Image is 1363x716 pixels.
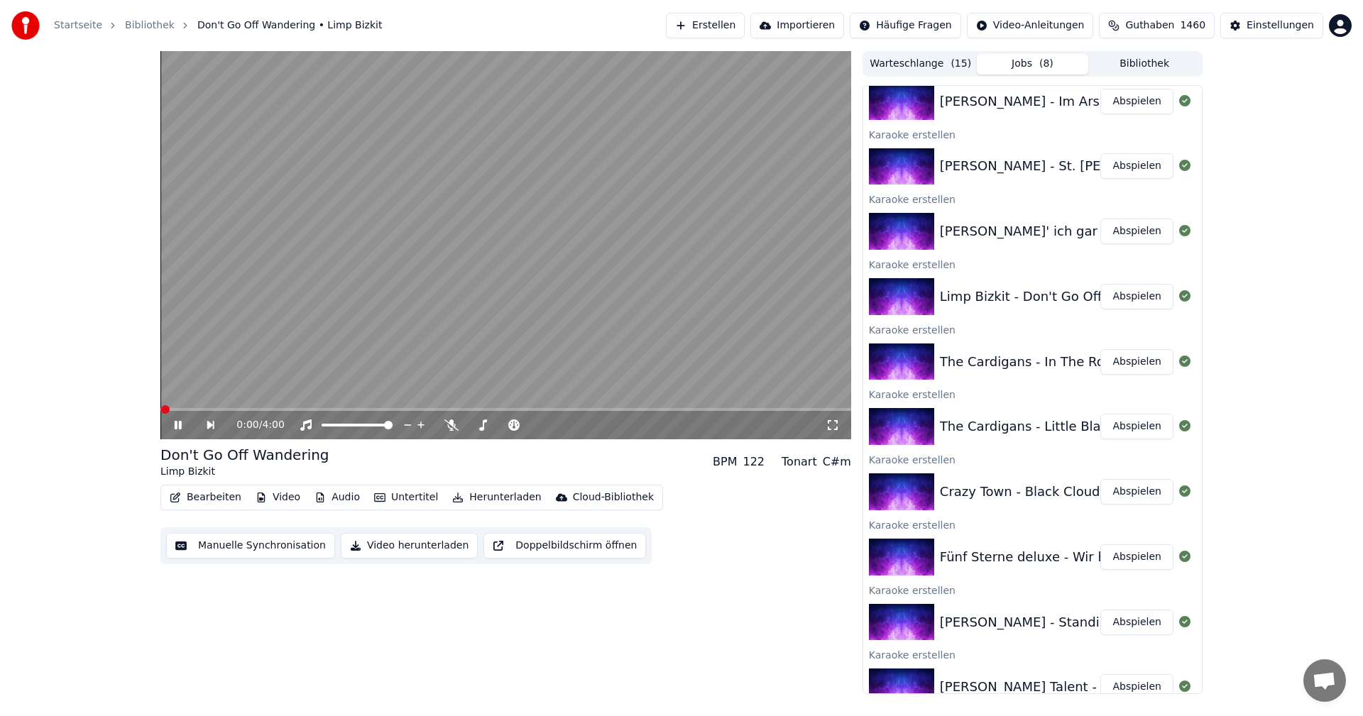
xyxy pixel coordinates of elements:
[940,287,1175,307] div: Limp Bizkit - Don't Go Off Wandering
[197,18,382,33] span: Don't Go Off Wandering • Limp Bizkit
[1100,89,1173,114] button: Abspielen
[750,13,844,38] button: Importieren
[940,92,1269,111] div: [PERSON_NAME] - Im Arsch (feat. [PERSON_NAME])
[782,453,817,470] div: Tonart
[1100,349,1173,375] button: Abspielen
[863,385,1202,402] div: Karaoke erstellen
[1100,284,1173,309] button: Abspielen
[666,13,745,38] button: Erstellen
[1303,659,1346,702] div: Chat öffnen
[483,533,646,558] button: Doppelbildschirm öffnen
[940,677,1205,697] div: [PERSON_NAME] Talent - Cut the Curtains
[164,488,247,507] button: Bearbeiten
[1100,153,1173,179] button: Abspielen
[967,13,1094,38] button: Video-Anleitungen
[1100,479,1173,505] button: Abspielen
[863,451,1202,468] div: Karaoke erstellen
[863,255,1202,272] div: Karaoke erstellen
[573,490,654,505] div: Cloud-Bibliothek
[865,54,977,75] button: Warteschlange
[863,321,1202,338] div: Karaoke erstellen
[368,488,444,507] button: Untertitel
[863,646,1202,663] div: Karaoke erstellen
[54,18,102,33] a: Startseite
[447,488,547,507] button: Herunterladen
[11,11,40,40] img: youka
[951,57,971,71] span: ( 15 )
[863,516,1202,533] div: Karaoke erstellen
[940,482,1100,502] div: Crazy Town - Black Cloud
[341,533,478,558] button: Video herunterladen
[1100,544,1173,570] button: Abspielen
[940,156,1186,176] div: [PERSON_NAME] - St. [PERSON_NAME]
[1247,18,1314,33] div: Einstellungen
[54,18,382,33] nav: breadcrumb
[940,352,1129,372] div: The Cardigans - In The Round
[850,13,961,38] button: Häufige Fragen
[743,453,765,470] div: 122
[1100,674,1173,700] button: Abspielen
[940,417,1156,436] div: The Cardigans - Little Black Cloud
[713,453,737,470] div: BPM
[1180,18,1205,33] span: 1460
[236,418,258,432] span: 0:00
[863,581,1202,598] div: Karaoke erstellen
[1088,54,1200,75] button: Bibliothek
[262,418,284,432] span: 4:00
[977,54,1089,75] button: Jobs
[1220,13,1323,38] button: Einstellungen
[236,418,270,432] div: /
[823,453,851,470] div: C#m
[250,488,306,507] button: Video
[863,190,1202,207] div: Karaoke erstellen
[1125,18,1174,33] span: Guthaben
[1100,610,1173,635] button: Abspielen
[1099,13,1215,38] button: Guthaben1460
[125,18,175,33] a: Bibliothek
[160,445,329,465] div: Don't Go Off Wandering
[309,488,366,507] button: Audio
[940,547,1174,567] div: Fünf Sterne deluxe - Wir ham's drauf
[940,221,1129,241] div: [PERSON_NAME]' ich gar nich
[166,533,335,558] button: Manuelle Synchronisation
[160,465,329,479] div: Limp Bizkit
[863,126,1202,143] div: Karaoke erstellen
[1039,57,1053,71] span: ( 8 )
[940,612,1188,632] div: [PERSON_NAME] - Standing in the Rain
[1100,219,1173,244] button: Abspielen
[1100,414,1173,439] button: Abspielen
